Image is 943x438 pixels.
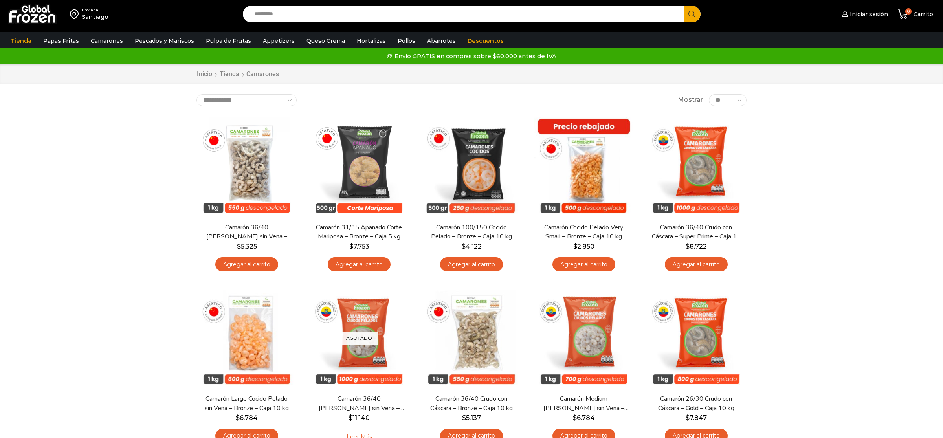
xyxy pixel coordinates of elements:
a: Agregar al carrito: “Camarón 31/35 Apanado Corte Mariposa - Bronze - Caja 5 kg” [328,257,391,272]
a: Papas Fritas [39,33,83,48]
span: Carrito [912,10,933,18]
a: Camarón 100/150 Cocido Pelado – Bronze – Caja 10 kg [426,223,517,241]
a: 0 Carrito [896,5,935,24]
h1: Camarones [246,70,279,78]
a: Agregar al carrito: “Camarón 36/40 Crudo con Cáscara - Super Prime - Caja 10 kg” [665,257,728,272]
a: Pollos [394,33,419,48]
a: Camarón 31/35 Apanado Corte Mariposa – Bronze – Caja 5 kg [314,223,404,241]
a: Appetizers [259,33,299,48]
bdi: 6.784 [573,414,595,422]
a: Tienda [219,70,240,79]
bdi: 5.325 [237,243,257,250]
p: Agotado [341,332,378,345]
a: Agregar al carrito: “Camarón 36/40 Crudo Pelado sin Vena - Bronze - Caja 10 kg” [215,257,278,272]
span: $ [236,414,240,422]
a: Camarón 36/40 Crudo con Cáscara – Bronze – Caja 10 kg [426,394,517,412]
bdi: 8.722 [686,243,707,250]
a: Tienda [7,33,35,48]
a: Agregar al carrito: “Camarón Cocido Pelado Very Small - Bronze - Caja 10 kg” [552,257,615,272]
span: $ [686,414,690,422]
nav: Breadcrumb [196,70,279,79]
a: Iniciar sesión [840,6,888,22]
bdi: 4.122 [462,243,482,250]
button: Search button [684,6,701,22]
a: Camarón 36/40 Crudo con Cáscara – Super Prime – Caja 10 kg [651,223,741,241]
a: Pescados y Mariscos [131,33,198,48]
select: Pedido de la tienda [196,94,297,106]
span: $ [462,414,466,422]
bdi: 7.753 [349,243,369,250]
div: Santiago [82,13,108,21]
bdi: 11.140 [349,414,370,422]
span: $ [349,414,352,422]
a: Hortalizas [353,33,390,48]
a: Queso Crema [303,33,349,48]
span: 0 [905,8,912,15]
span: $ [462,243,466,250]
span: $ [573,243,577,250]
span: Iniciar sesión [848,10,888,18]
a: Camarón 36/40 [PERSON_NAME] sin Vena – Super Prime – Caja 10 kg [314,394,404,412]
a: Camarón 26/30 Crudo con Cáscara – Gold – Caja 10 kg [651,394,741,412]
bdi: 2.850 [573,243,594,250]
span: $ [237,243,241,250]
bdi: 5.137 [462,414,481,422]
a: Camarón Medium [PERSON_NAME] sin Vena – Silver – Caja 10 kg [539,394,629,412]
a: Pulpa de Frutas [202,33,255,48]
a: Camarón Large Cocido Pelado sin Vena – Bronze – Caja 10 kg [202,394,292,412]
a: Abarrotes [423,33,460,48]
a: Descuentos [464,33,508,48]
a: Inicio [196,70,213,79]
div: Enviar a [82,7,108,13]
span: $ [686,243,690,250]
img: address-field-icon.svg [70,7,82,21]
a: Agregar al carrito: “Camarón 100/150 Cocido Pelado - Bronze - Caja 10 kg” [440,257,503,272]
a: Camarón Cocido Pelado Very Small – Bronze – Caja 10 kg [539,223,629,241]
span: Mostrar [678,95,703,104]
a: Camarones [87,33,127,48]
bdi: 7.847 [686,414,707,422]
a: Camarón 36/40 [PERSON_NAME] sin Vena – Bronze – Caja 10 kg [202,223,292,241]
span: $ [349,243,353,250]
bdi: 6.784 [236,414,258,422]
span: $ [573,414,577,422]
